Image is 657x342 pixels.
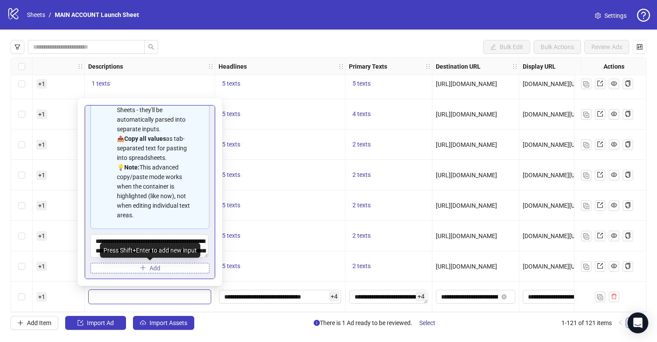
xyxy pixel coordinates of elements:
span: export [597,111,603,117]
span: 5 texts [222,171,240,178]
span: copy [625,202,631,208]
span: 5 texts [222,232,240,239]
span: 5 texts [222,262,240,269]
span: holder [518,63,524,70]
span: holder [208,63,214,70]
span: holder [344,63,350,70]
strong: Primary Texts [349,62,387,71]
li: 1-121 of 121 items [561,318,612,328]
span: + 1 [36,201,47,210]
span: eye [611,263,617,269]
span: holder [77,63,83,70]
span: 5 texts [222,202,240,209]
button: 5 texts [219,139,244,150]
span: holder [512,63,518,70]
div: Press Shift+Enter to add new input [100,243,200,258]
span: delete [611,293,617,299]
button: Import Assets [133,316,194,330]
span: [URL][DOMAIN_NAME] [436,232,497,239]
div: Multi-text input container - paste or copy values [85,105,215,279]
button: 5 texts [219,109,244,120]
button: Bulk Edit [483,40,530,54]
span: holder [425,63,431,70]
div: Select row 120 [11,251,33,282]
div: Select row 115 [11,99,33,129]
span: holder [338,63,344,70]
span: export [597,141,603,147]
button: 5 texts [219,261,244,272]
span: plus [17,320,23,326]
span: 4 texts [352,110,371,117]
span: 2 texts [352,171,371,178]
button: 2 texts [349,231,374,241]
span: close-circle [501,294,507,299]
span: + 4 [329,292,339,301]
span: + 1 [36,292,47,302]
strong: Actions [604,62,624,71]
button: Duplicate [581,261,591,272]
button: 5 texts [219,231,244,241]
span: control [637,44,643,50]
span: 2 texts [352,202,371,209]
span: holder [214,63,220,70]
div: Edit values [219,289,342,304]
span: export [597,172,603,178]
span: Select [419,319,435,326]
span: + 1 [36,140,47,149]
span: [DOMAIN_NAME][URL] [523,141,584,148]
span: [URL][DOMAIN_NAME] [436,141,497,148]
span: [URL][DOMAIN_NAME] [436,111,497,118]
span: [URL][DOMAIN_NAME] [436,263,497,270]
span: Add Item [27,319,51,326]
button: 5 texts [219,79,244,89]
button: 4 texts [349,109,374,120]
strong: Note: [124,164,139,171]
span: holder [431,63,437,70]
a: 1 [626,318,636,328]
button: Duplicate [581,200,591,211]
span: 5 texts [352,80,371,87]
span: search [148,44,154,50]
strong: Copy all values [124,135,166,142]
span: holder [83,63,90,70]
span: [DOMAIN_NAME][URL] [523,172,584,179]
div: Select row 118 [11,190,33,221]
img: Duplicate [583,142,589,148]
li: Previous Page [615,318,626,328]
button: Review Ads [584,40,629,54]
img: Duplicate [597,294,603,300]
span: [URL][DOMAIN_NAME] [436,80,497,87]
div: Resize Descriptions column [212,58,215,75]
span: setting [595,13,601,19]
div: Edit values [349,289,428,304]
span: Add [149,265,160,272]
span: [DOMAIN_NAME][URL] [523,202,584,209]
button: 5 texts [349,79,374,89]
a: MAIN ACCOUNT Launch Sheet [53,10,141,20]
button: Add [90,263,209,273]
span: 2 texts [352,141,371,148]
span: Settings [604,11,627,20]
button: Duplicate [581,109,591,120]
div: Select row 116 [11,129,33,160]
div: Edit values [88,289,211,304]
button: 1 texts [88,79,113,89]
img: Duplicate [583,233,589,239]
button: Select [412,316,442,330]
div: 📋 from Excel/Google Sheets - they'll be automatically parsed into separate inputs. 📤 as tab-separ... [117,86,190,220]
span: copy [625,263,631,269]
img: Duplicate [583,173,589,179]
span: 5 texts [222,110,240,117]
img: Duplicate [583,112,589,118]
span: [DOMAIN_NAME][URL] [523,263,584,270]
a: Sheets [25,10,47,20]
span: + 1 [36,79,47,89]
span: export [597,263,603,269]
span: eye [611,80,617,86]
div: Resize Primary Texts column [430,58,432,75]
button: Configure table settings [633,40,647,54]
span: There is 1 Ad ready to be reviewed. [314,316,442,330]
img: Duplicate [583,203,589,209]
div: Open Intercom Messenger [627,312,648,333]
